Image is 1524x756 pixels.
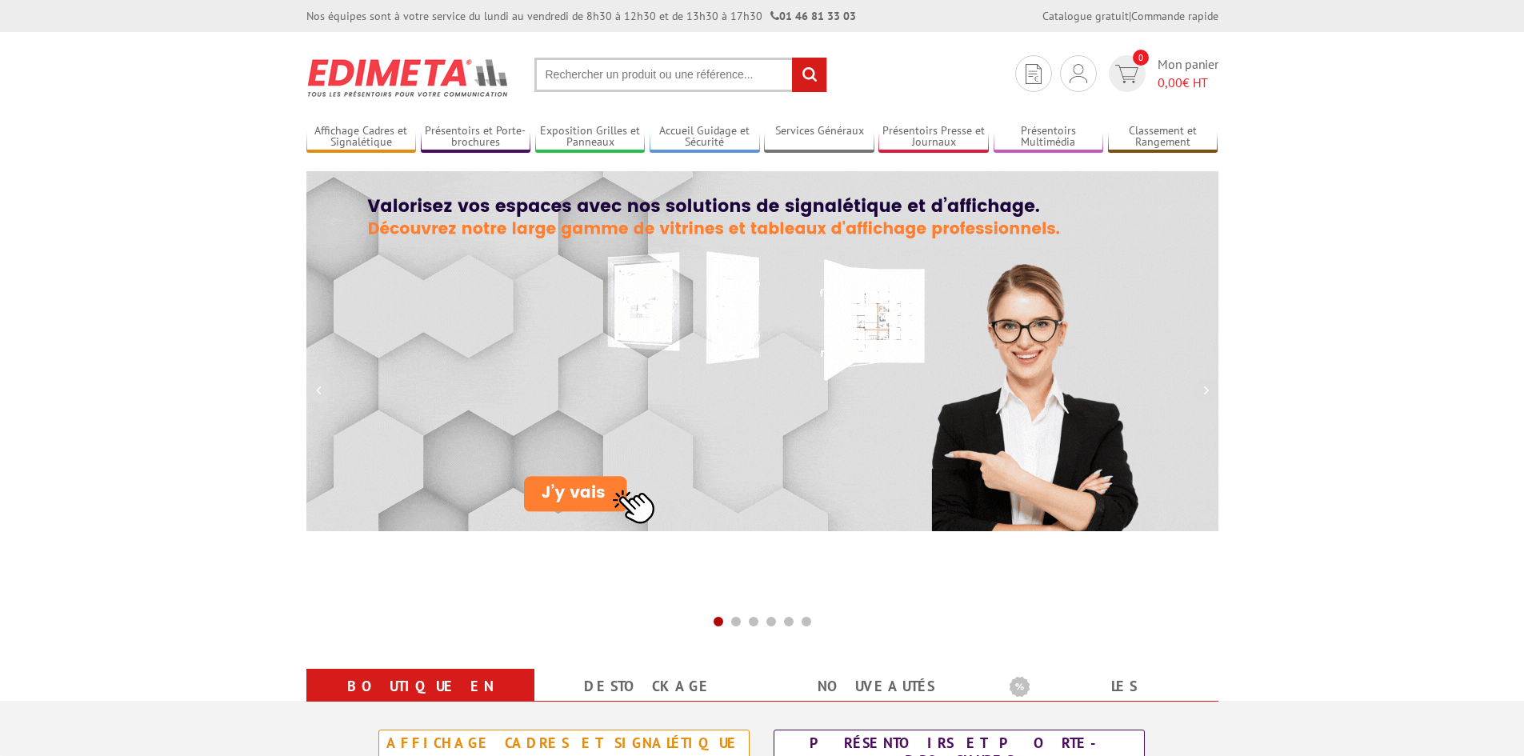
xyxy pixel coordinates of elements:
[534,58,827,92] input: Rechercher un produit ou une référence...
[1010,672,1210,704] b: Les promotions
[1105,55,1218,92] a: devis rapide 0 Mon panier 0,00€ HT
[1115,65,1138,83] img: devis rapide
[650,124,760,150] a: Accueil Guidage et Sécurité
[306,8,856,24] div: Nos équipes sont à votre service du lundi au vendredi de 8h30 à 12h30 et de 13h30 à 17h30
[306,124,417,150] a: Affichage Cadres et Signalétique
[1158,55,1218,92] span: Mon panier
[1042,8,1218,24] div: |
[383,734,745,752] div: Affichage Cadres et Signalétique
[994,124,1104,150] a: Présentoirs Multimédia
[770,9,856,23] strong: 01 46 81 33 03
[1158,74,1218,92] span: € HT
[421,124,531,150] a: Présentoirs et Porte-brochures
[1133,50,1149,66] span: 0
[1131,9,1218,23] a: Commande rapide
[792,58,826,92] input: rechercher
[535,124,646,150] a: Exposition Grilles et Panneaux
[878,124,989,150] a: Présentoirs Presse et Journaux
[1158,74,1182,90] span: 0,00
[782,672,971,701] a: nouveautés
[306,48,510,107] img: Présentoir, panneau, stand - Edimeta - PLV, affichage, mobilier bureau, entreprise
[764,124,874,150] a: Services Généraux
[1026,64,1042,84] img: devis rapide
[1042,9,1129,23] a: Catalogue gratuit
[1010,672,1199,730] a: Les promotions
[554,672,743,701] a: Destockage
[1108,124,1218,150] a: Classement et Rangement
[326,672,515,730] a: Boutique en ligne
[1070,64,1087,83] img: devis rapide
